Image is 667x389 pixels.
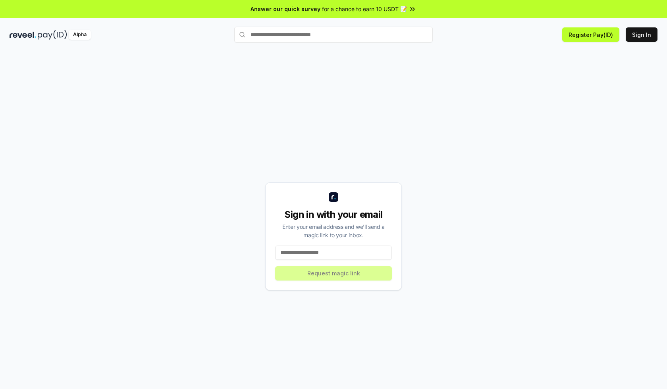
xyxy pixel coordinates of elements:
img: reveel_dark [10,30,36,40]
img: logo_small [329,192,338,202]
div: Enter your email address and we’ll send a magic link to your inbox. [275,223,392,239]
button: Register Pay(ID) [562,27,619,42]
div: Alpha [69,30,91,40]
div: Sign in with your email [275,208,392,221]
span: Answer our quick survey [251,5,320,13]
img: pay_id [38,30,67,40]
button: Sign In [626,27,657,42]
span: for a chance to earn 10 USDT 📝 [322,5,407,13]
